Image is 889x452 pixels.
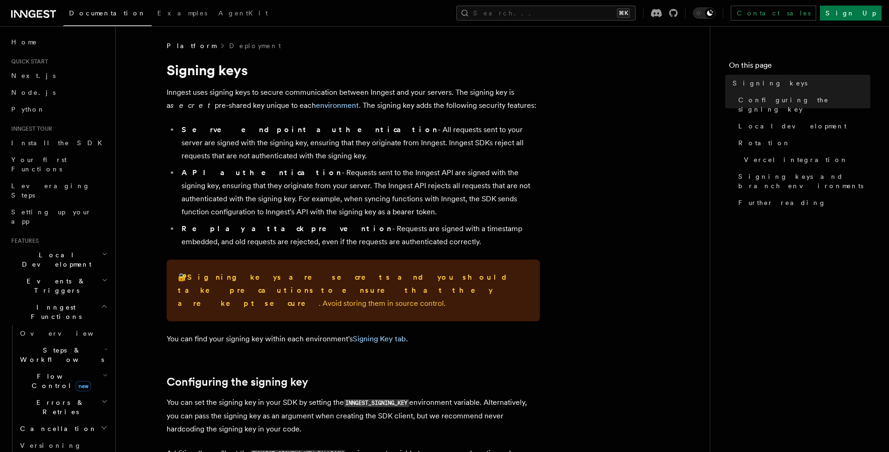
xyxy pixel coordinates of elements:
[16,398,101,417] span: Errors & Retries
[218,9,268,17] span: AgentKit
[182,168,342,177] strong: API authentication
[178,273,514,308] strong: Signing keys are secrets and you should take precautions to ensure that they are kept secure
[152,3,213,25] a: Examples
[167,375,308,388] a: Configuring the signing key
[167,62,540,78] h1: Signing keys
[7,303,101,321] span: Inngest Functions
[731,6,816,21] a: Contact sales
[738,138,791,148] span: Rotation
[11,37,37,47] span: Home
[179,222,540,248] li: - Requests are signed with a timestamp embedded, and old requests are rejected, even if the reque...
[178,271,529,310] p: 🔐 . Avoid storing them in source control.
[7,134,110,151] a: Install the SDK
[7,177,110,204] a: Leveraging Steps
[16,342,110,368] button: Steps & Workflows
[738,198,826,207] span: Further reading
[729,60,870,75] h4: On this page
[353,334,406,343] a: Signing Key tab
[7,273,110,299] button: Events & Triggers
[11,106,45,113] span: Python
[738,95,870,114] span: Configuring the signing key
[735,134,870,151] a: Rotation
[7,276,102,295] span: Events & Triggers
[179,123,540,162] li: - All requests sent to your server are signed with the signing key, ensuring that they originate ...
[820,6,882,21] a: Sign Up
[735,118,870,134] a: Local development
[16,325,110,342] a: Overview
[7,125,52,133] span: Inngest tour
[167,396,540,436] p: You can set the signing key in your SDK by setting the environment variable. Alternatively, you c...
[16,394,110,420] button: Errors & Retries
[7,67,110,84] a: Next.js
[744,155,848,164] span: Vercel integration
[16,346,104,364] span: Steps & Workflows
[7,250,102,269] span: Local Development
[11,139,108,147] span: Install the SDK
[7,101,110,118] a: Python
[738,121,847,131] span: Local development
[182,125,438,134] strong: Serve endpoint authentication
[7,151,110,177] a: Your first Functions
[11,208,91,225] span: Setting up your app
[735,92,870,118] a: Configuring the signing key
[20,330,116,337] span: Overview
[213,3,273,25] a: AgentKit
[738,172,870,191] span: Signing keys and branch environments
[69,9,146,17] span: Documentation
[229,41,281,50] a: Deployment
[11,182,90,199] span: Leveraging Steps
[167,41,216,50] span: Platform
[16,372,103,390] span: Flow Control
[456,6,636,21] button: Search...⌘K
[11,156,67,173] span: Your first Functions
[179,166,540,219] li: - Requests sent to the Inngest API are signed with the signing key, ensuring that they originate ...
[170,101,215,110] em: secret
[63,3,152,26] a: Documentation
[7,204,110,230] a: Setting up your app
[344,399,409,407] code: INNGEST_SIGNING_KEY
[157,9,207,17] span: Examples
[16,368,110,394] button: Flow Controlnew
[11,72,56,79] span: Next.js
[167,332,540,346] p: You can find your signing key within each environment's .
[7,237,39,245] span: Features
[7,34,110,50] a: Home
[16,420,110,437] button: Cancellation
[733,78,807,88] span: Signing keys
[167,86,540,112] p: Inngest uses signing keys to secure communication between Inngest and your servers. The signing k...
[740,151,870,168] a: Vercel integration
[76,381,91,391] span: new
[316,101,359,110] a: environment
[7,84,110,101] a: Node.js
[735,194,870,211] a: Further reading
[7,58,48,65] span: Quick start
[7,299,110,325] button: Inngest Functions
[11,89,56,96] span: Node.js
[20,442,82,449] span: Versioning
[729,75,870,92] a: Signing keys
[16,424,97,433] span: Cancellation
[735,168,870,194] a: Signing keys and branch environments
[182,224,392,233] strong: Replay attack prevention
[7,247,110,273] button: Local Development
[617,8,630,18] kbd: ⌘K
[693,7,715,19] button: Toggle dark mode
